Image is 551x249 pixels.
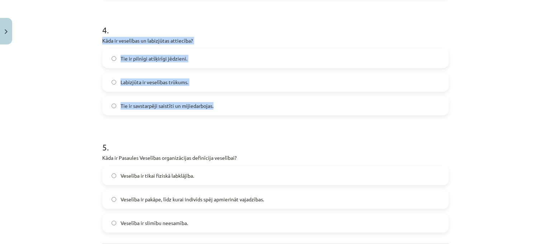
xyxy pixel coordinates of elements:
input: Tie ir savstarpēji saistīti un mijiedarbojas. [112,104,116,108]
input: Labizjūta ir veselības trūkums. [112,80,116,85]
span: Labizjūta ir veselības trūkums. [121,78,188,86]
h1: 5 . [102,130,449,152]
img: icon-close-lesson-0947bae3869378f0d4975bcd49f059093ad1ed9edebbc8119c70593378902aed.svg [5,29,8,34]
span: Tie ir savstarpēji saistīti un mijiedarbojas. [121,102,213,110]
input: Veselība ir tikai fiziskā labklājība. [112,173,116,178]
h1: 4 . [102,13,449,35]
input: Tie ir pilnīgi atšķirīgi jēdzieni. [112,56,116,61]
p: Kāda ir veselības un labizjūtas attiecība? [102,37,449,44]
span: Veselība ir slimību neesamība. [121,219,188,227]
span: Veselība ir pakāpe, līdz kurai indivīds spēj apmierināt vajadzības. [121,196,264,203]
span: Tie ir pilnīgi atšķirīgi jēdzieni. [121,55,187,62]
p: Kāda ir Pasaules Veselības organizācijas definīcija veselībai? [102,154,449,162]
input: Veselība ir pakāpe, līdz kurai indivīds spēj apmierināt vajadzības. [112,197,116,202]
input: Veselība ir slimību neesamība. [112,221,116,225]
span: Veselība ir tikai fiziskā labklājība. [121,172,194,179]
